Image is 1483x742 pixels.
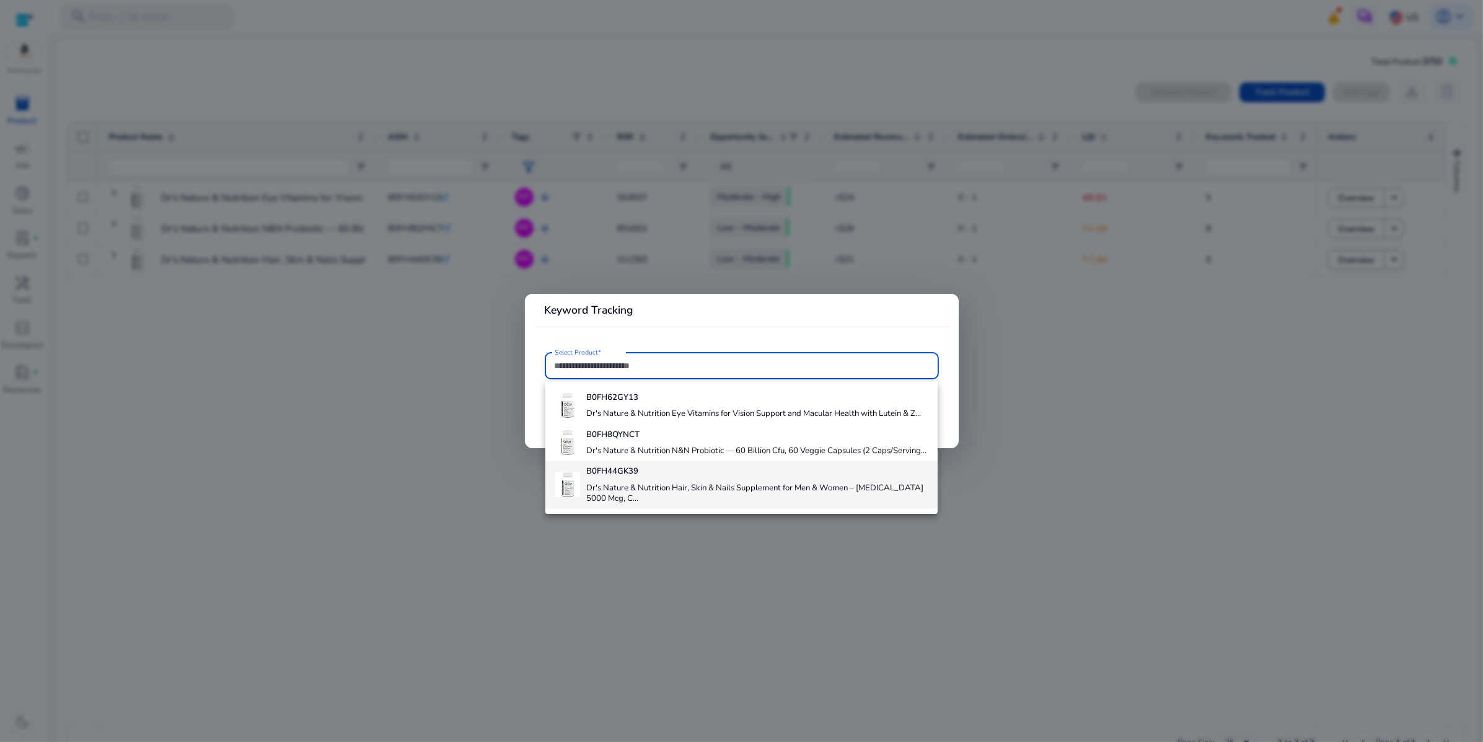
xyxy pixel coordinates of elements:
h4: Dr's Nature & Nutrition N&N Probiotic — 60 Billion Cfu, 60 Veggie Capsules (2 Caps/Serving... [586,446,926,457]
h4: Dr's Nature & Nutrition Eye Vitamins for Vision Support and Macular Health with Lutein & Z... [586,409,921,420]
b: B0FH8QYNCT [586,429,640,440]
h4: Dr's Nature & Nutrition Hair, Skin & Nails Supplement for Men & Women – [MEDICAL_DATA] 5000 Mcg, ... [586,483,927,505]
img: 41ICkUZHvFL._AC_US40_.jpg [555,472,580,497]
img: 41swXBBDcwL._AC_US40_.jpg [555,430,580,455]
img: 4177ud3iVrL._AC_US40_.jpg [555,393,580,418]
b: B0FH44GK39 [586,466,638,477]
b: B0FH62GY13 [586,392,638,403]
b: Keyword Tracking [545,303,633,317]
mat-label: Select Product* [555,348,601,356]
